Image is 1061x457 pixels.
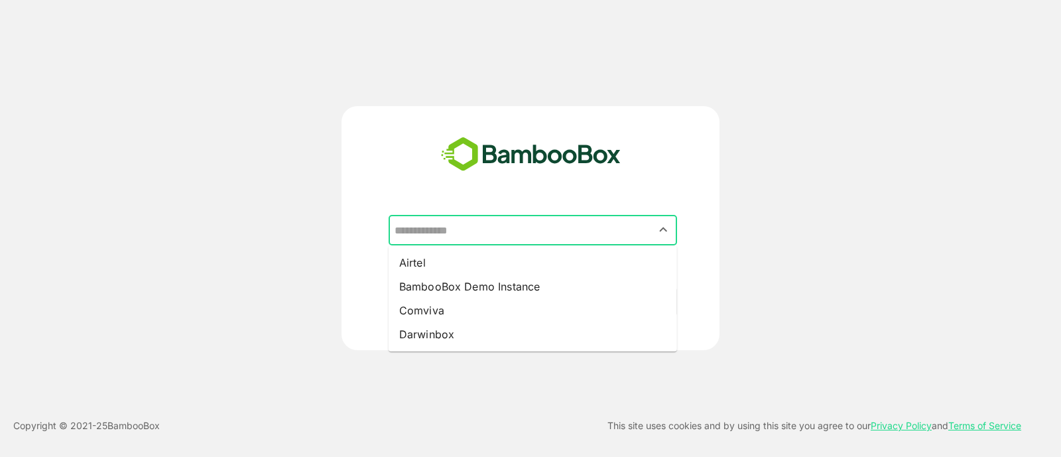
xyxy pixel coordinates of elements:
[434,133,628,176] img: bamboobox
[871,420,932,431] a: Privacy Policy
[948,420,1021,431] a: Terms of Service
[655,221,672,239] button: Close
[389,322,677,346] li: Darwinbox
[389,298,677,322] li: Comviva
[13,418,160,434] p: Copyright © 2021- 25 BambooBox
[389,251,677,275] li: Airtel
[389,275,677,298] li: BambooBox Demo Instance
[607,418,1021,434] p: This site uses cookies and by using this site you agree to our and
